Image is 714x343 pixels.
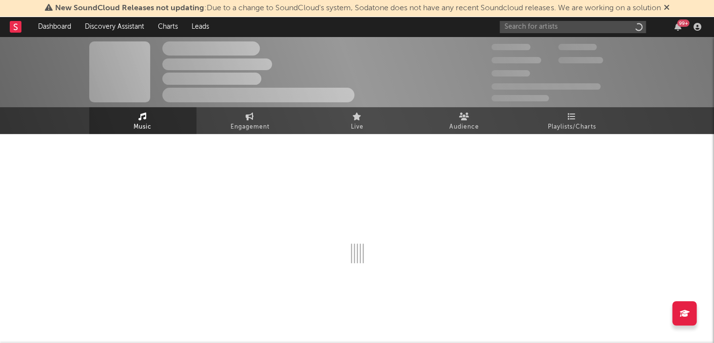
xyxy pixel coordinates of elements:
[491,57,541,63] span: 50.000.000
[55,4,660,12] span: : Due to a change to SoundCloud's system, Sodatone does not have any recent Soundcloud releases. ...
[411,107,518,134] a: Audience
[518,107,625,134] a: Playlists/Charts
[55,4,204,12] span: New SoundCloud Releases not updating
[134,121,152,133] span: Music
[558,44,597,50] span: 100.000
[663,4,669,12] span: Dismiss
[31,17,78,37] a: Dashboard
[491,83,600,90] span: 50.000.000 Monthly Listeners
[78,17,151,37] a: Discovery Assistant
[231,121,270,133] span: Engagement
[491,44,530,50] span: 300.000
[674,23,681,31] button: 99+
[500,21,646,33] input: Search for artists
[449,121,479,133] span: Audience
[677,19,689,27] div: 99 +
[491,70,530,76] span: 100.000
[351,121,364,133] span: Live
[151,17,185,37] a: Charts
[304,107,411,134] a: Live
[547,121,596,133] span: Playlists/Charts
[196,107,304,134] a: Engagement
[558,57,603,63] span: 1.000.000
[491,95,549,101] span: Jump Score: 85.0
[89,107,196,134] a: Music
[185,17,216,37] a: Leads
